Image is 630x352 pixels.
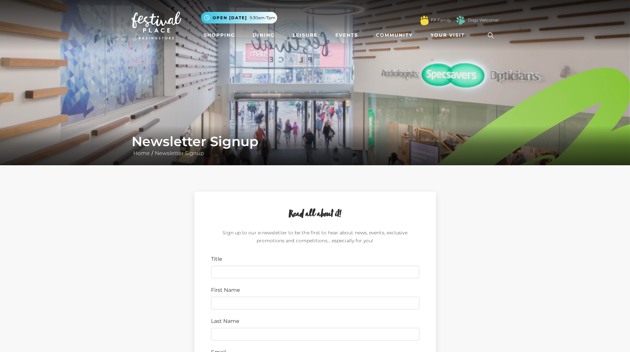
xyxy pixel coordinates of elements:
[132,150,151,156] a: Home
[290,29,320,41] a: Leisure
[211,229,419,247] p: Sign up to our e-newsletter to be the first to hear about news, events, exclusive promotions and ...
[431,17,451,23] a: FP Family
[468,17,499,23] a: Dogs Welcome!
[201,12,277,23] button: Open [DATE] 9.30am-7pm
[211,255,222,263] label: Title
[132,134,499,149] h1: Newsletter Signup
[211,208,419,221] h2: Read all about it!
[333,29,361,41] a: Events
[431,32,465,39] span: Your Visit
[132,12,181,39] img: Festival Place Logo
[373,29,415,41] a: Community
[211,286,240,294] label: First Name
[428,29,471,41] a: Your Visit
[127,134,504,157] div: /
[250,29,277,41] a: Dining
[213,15,247,21] span: Open [DATE]
[211,317,239,325] label: Last Name
[201,29,238,41] a: Shopping
[153,150,206,156] a: Newsletter Signup
[250,15,275,21] span: 9.30am-7pm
